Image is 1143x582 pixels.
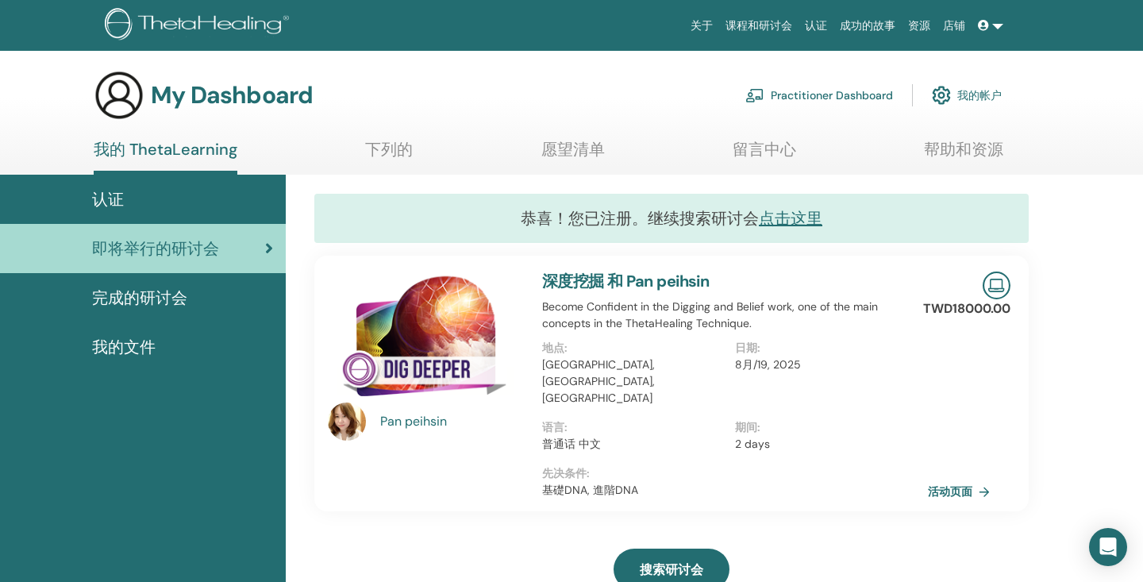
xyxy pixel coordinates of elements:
p: [GEOGRAPHIC_DATA], [GEOGRAPHIC_DATA], [GEOGRAPHIC_DATA] [542,357,725,407]
div: 恭喜！您已注册。继续搜索研讨会 [314,194,1029,243]
a: Pan peihsin [380,412,527,431]
a: 资源 [902,11,937,40]
p: 基礎DNA, 進階DNA [542,482,928,499]
a: 店铺 [937,11,972,40]
img: chalkboard-teacher.svg [745,88,764,102]
a: 认证 [799,11,833,40]
p: 日期 : [735,340,918,357]
a: 愿望清单 [541,140,605,171]
p: 8月/19, 2025 [735,357,918,373]
p: 先决条件 : [542,465,928,482]
p: Become Confident in the Digging and Belief work, one of the main concepts in the ThetaHealing Tec... [542,299,928,332]
img: Live Online Seminar [983,272,1010,299]
p: 地点 : [542,340,725,357]
h3: My Dashboard [151,81,313,110]
a: 留言中心 [733,140,796,171]
p: 期间 : [735,419,918,436]
a: 我的 ThetaLearning [94,140,237,175]
p: 普通话 中文 [542,436,725,453]
span: 完成的研讨会 [92,286,187,310]
p: 语言 : [542,419,725,436]
a: 成功的故事 [833,11,902,40]
img: generic-user-icon.jpg [94,70,144,121]
p: TWD18000.00 [923,299,1010,318]
span: 搜索研讨会 [640,561,703,578]
a: 关于 [684,11,719,40]
img: default.jpg [328,403,366,441]
img: logo.png [105,8,294,44]
a: 点击这里 [759,208,822,229]
img: 深度挖掘 [328,272,523,407]
a: 下列的 [365,140,413,171]
span: 即将举行的研讨会 [92,237,219,260]
a: 帮助和资源 [924,140,1003,171]
a: 活动页面 [928,480,996,503]
img: cog.svg [932,82,951,109]
a: 深度挖掘 和 Pan peihsin [542,271,709,291]
a: 课程和研讨会 [719,11,799,40]
div: Open Intercom Messenger [1089,528,1127,566]
span: 我的文件 [92,335,156,359]
a: 我的帐户 [932,78,1002,113]
p: 2 days [735,436,918,453]
a: Practitioner Dashboard [745,78,893,113]
span: 认证 [92,187,124,211]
